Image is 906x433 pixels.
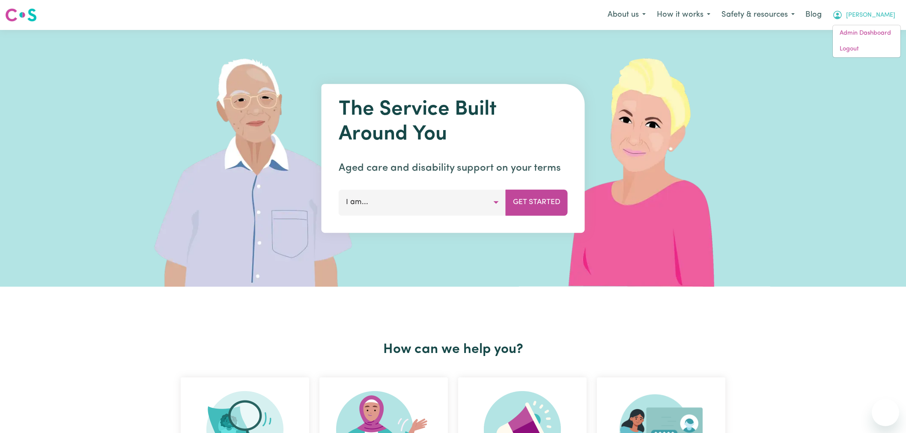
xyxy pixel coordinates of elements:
[5,7,37,23] img: Careseekers logo
[872,399,899,426] iframe: Button to launch messaging window
[5,5,37,25] a: Careseekers logo
[602,6,651,24] button: About us
[339,190,506,215] button: I am...
[832,25,901,58] div: My Account
[339,160,568,176] p: Aged care and disability support on your terms
[833,25,900,42] a: Admin Dashboard
[833,41,900,57] a: Logout
[506,190,568,215] button: Get Started
[339,98,568,147] h1: The Service Built Around You
[800,6,827,24] a: Blog
[651,6,716,24] button: How it works
[827,6,901,24] button: My Account
[846,11,895,20] span: [PERSON_NAME]
[716,6,800,24] button: Safety & resources
[176,341,730,358] h2: How can we help you?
